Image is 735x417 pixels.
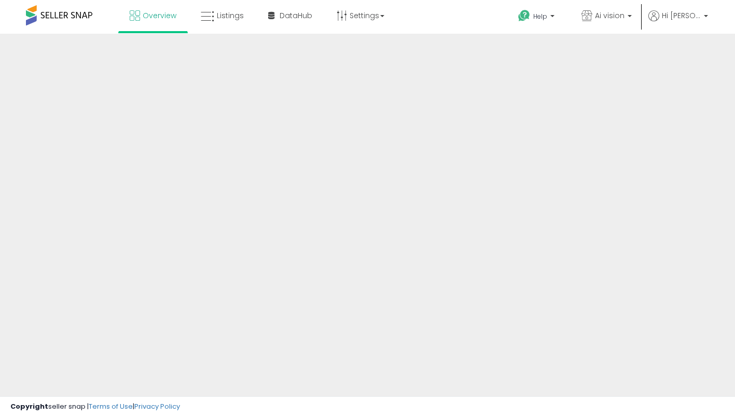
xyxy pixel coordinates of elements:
a: Privacy Policy [134,401,180,411]
a: Hi [PERSON_NAME] [648,10,708,34]
span: Listings [217,10,244,21]
div: seller snap | | [10,402,180,412]
i: Get Help [518,9,531,22]
a: Terms of Use [89,401,133,411]
strong: Copyright [10,401,48,411]
span: Ai vision [595,10,625,21]
span: DataHub [280,10,312,21]
span: Hi [PERSON_NAME] [662,10,701,21]
span: Overview [143,10,176,21]
span: Help [533,12,547,21]
a: Help [510,2,565,34]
